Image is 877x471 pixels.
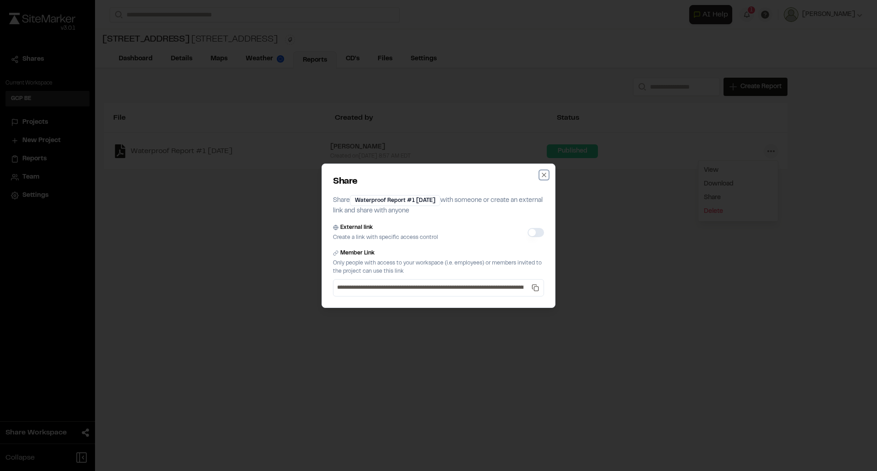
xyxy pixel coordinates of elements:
h2: Share [333,175,544,189]
div: Waterproof Report #1 [DATE] [350,195,440,206]
label: External link [340,223,373,232]
p: Only people with access to your workspace (i.e. employees) or members invited to the project can ... [333,259,544,275]
label: Member Link [340,249,375,257]
p: Share with someone or create an external link and share with anyone [333,195,544,216]
p: Create a link with specific access control [333,233,438,242]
